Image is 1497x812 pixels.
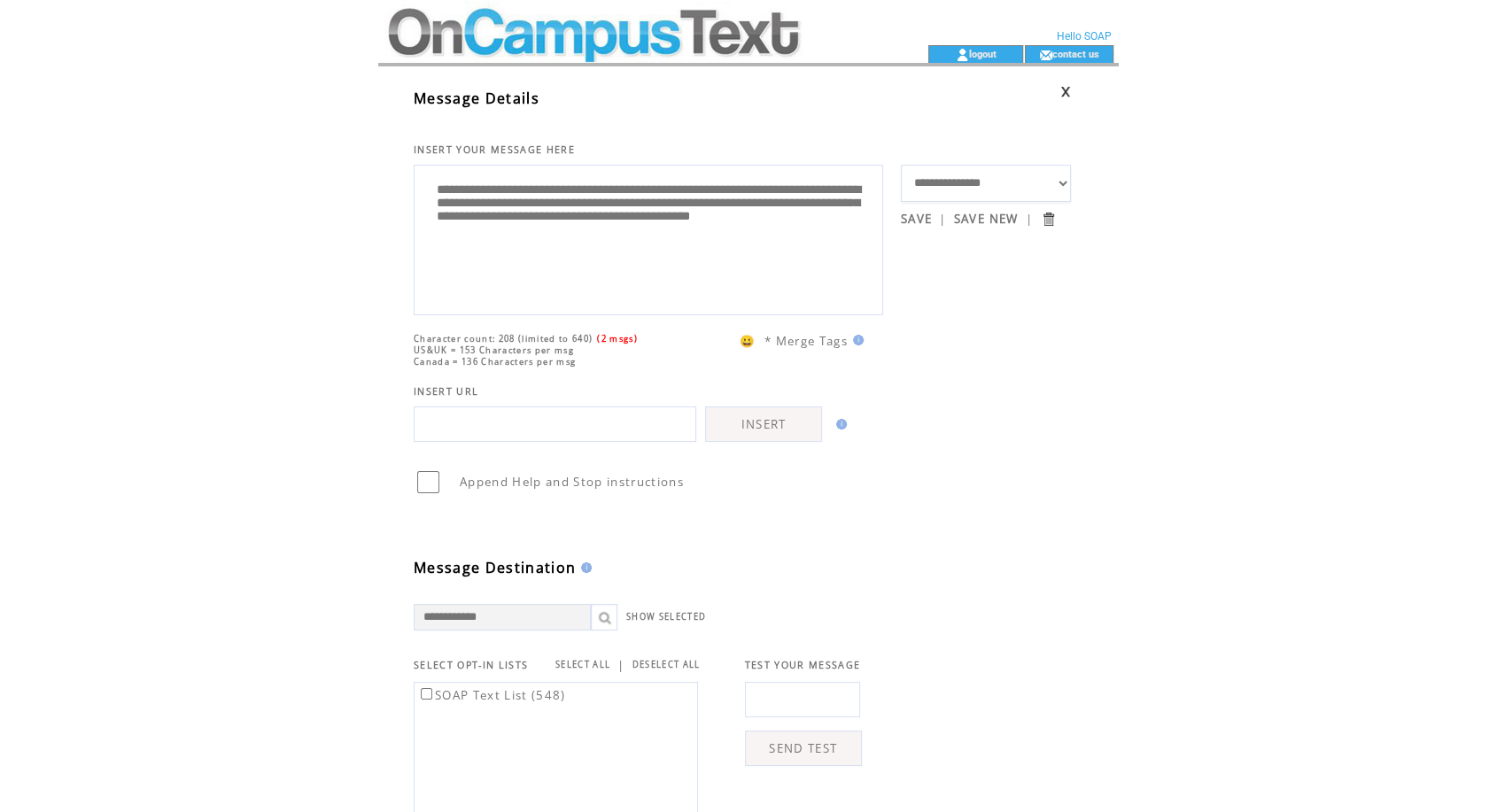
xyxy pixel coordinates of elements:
[576,562,592,573] img: help.gif
[417,687,566,703] label: SOAP Text List (548)
[1039,48,1052,62] img: contact_us_icon.gif
[954,211,1019,227] a: SAVE NEW
[597,333,638,344] span: (2 msgs)
[745,659,861,671] span: TEST YOUR MESSAGE
[745,731,862,766] a: SEND TEST
[414,558,576,577] span: Message Destination
[1025,211,1032,227] span: |
[764,333,848,349] span: * Merge Tags
[1057,30,1112,43] span: Hello SOAP
[901,211,932,227] a: SAVE
[831,419,847,429] img: help.gif
[414,89,539,108] span: Message Details
[617,657,624,673] span: |
[1040,211,1057,228] input: Submit
[421,688,432,700] input: SOAP Text List (548)
[969,48,997,59] a: logout
[632,659,701,670] a: DESELECT ALL
[848,335,864,345] img: help.gif
[460,474,684,490] span: Append Help and Stop instructions
[740,333,756,349] span: 😀
[939,211,946,227] span: |
[705,406,822,442] a: INSERT
[956,48,969,62] img: account_icon.gif
[555,659,610,670] a: SELECT ALL
[414,385,478,398] span: INSERT URL
[414,659,528,671] span: SELECT OPT-IN LISTS
[414,344,574,356] span: US&UK = 153 Characters per msg
[414,356,576,367] span: Canada = 136 Characters per msg
[414,143,575,156] span: INSERT YOUR MESSAGE HERE
[626,611,706,623] a: SHOW SELECTED
[414,333,593,344] span: Character count: 208 (limited to 640)
[1052,48,1099,59] a: contact us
